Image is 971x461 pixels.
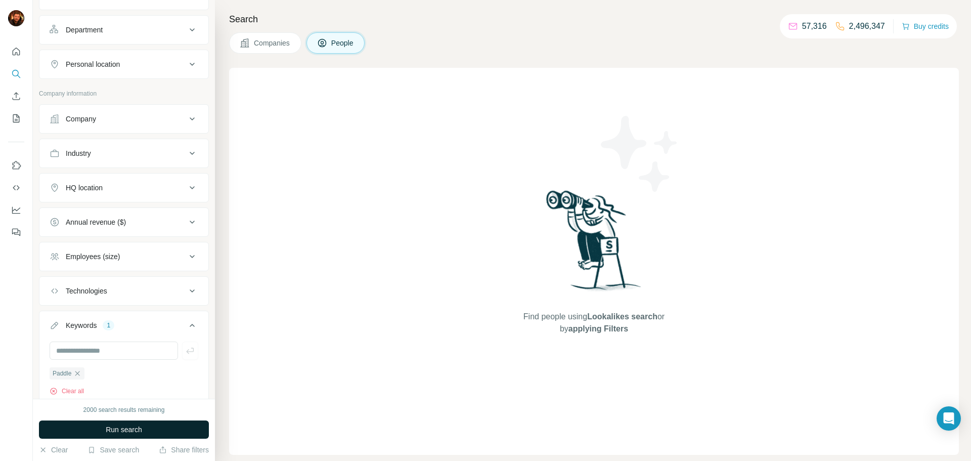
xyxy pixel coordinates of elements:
button: Feedback [8,223,24,241]
img: Surfe Illustration - Stars [594,108,685,199]
span: Companies [254,38,291,48]
button: Quick start [8,43,24,61]
div: Personal location [66,59,120,69]
button: Annual revenue ($) [39,210,208,234]
span: Lookalikes search [587,312,657,321]
div: Industry [66,148,91,158]
span: People [331,38,355,48]
button: Share filters [159,445,209,455]
button: Keywords1 [39,313,208,342]
div: HQ location [66,183,103,193]
button: Company [39,107,208,131]
div: 2000 search results remaining [83,405,165,414]
img: Surfe Illustration - Woman searching with binoculars [542,188,647,301]
button: Buy credits [902,19,949,33]
span: Find people using or by [513,311,675,335]
button: Technologies [39,279,208,303]
button: Clear [39,445,68,455]
div: Keywords [66,320,97,330]
div: Employees (size) [66,252,120,262]
button: Department [39,18,208,42]
button: Run search [39,421,209,439]
button: Clear all [50,387,84,396]
button: Use Surfe API [8,179,24,197]
button: Industry [39,141,208,165]
div: Open Intercom Messenger [937,406,961,431]
button: Enrich CSV [8,87,24,105]
h4: Search [229,12,959,26]
p: 2,496,347 [849,20,885,32]
p: 57,316 [802,20,827,32]
div: 1 [103,321,114,330]
button: Save search [87,445,139,455]
div: Technologies [66,286,107,296]
div: Annual revenue ($) [66,217,126,227]
button: Use Surfe on LinkedIn [8,156,24,175]
button: Dashboard [8,201,24,219]
div: Department [66,25,103,35]
button: My lists [8,109,24,128]
p: Company information [39,89,209,98]
img: Avatar [8,10,24,26]
span: Run search [106,425,142,435]
button: Search [8,65,24,83]
span: Paddle [53,369,71,378]
button: Personal location [39,52,208,76]
div: Company [66,114,96,124]
span: applying Filters [568,324,628,333]
button: Employees (size) [39,244,208,269]
button: HQ location [39,176,208,200]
